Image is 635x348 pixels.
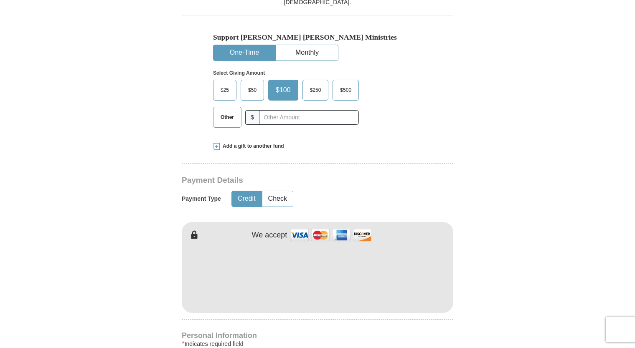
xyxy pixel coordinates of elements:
[244,84,261,96] span: $50
[213,45,275,61] button: One-Time
[259,110,359,125] input: Other Amount
[213,33,422,42] h5: Support [PERSON_NAME] [PERSON_NAME] Ministries
[262,191,293,207] button: Check
[245,110,259,125] span: $
[182,332,453,339] h4: Personal Information
[216,84,233,96] span: $25
[272,84,295,96] span: $100
[220,143,284,150] span: Add a gift to another fund
[213,70,265,76] strong: Select Giving Amount
[216,111,238,124] span: Other
[336,84,356,96] span: $500
[232,191,262,207] button: Credit
[276,45,338,61] button: Monthly
[252,231,287,240] h4: We accept
[182,195,221,202] h5: Payment Type
[306,84,325,96] span: $250
[289,226,373,244] img: credit cards accepted
[182,176,395,185] h3: Payment Details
